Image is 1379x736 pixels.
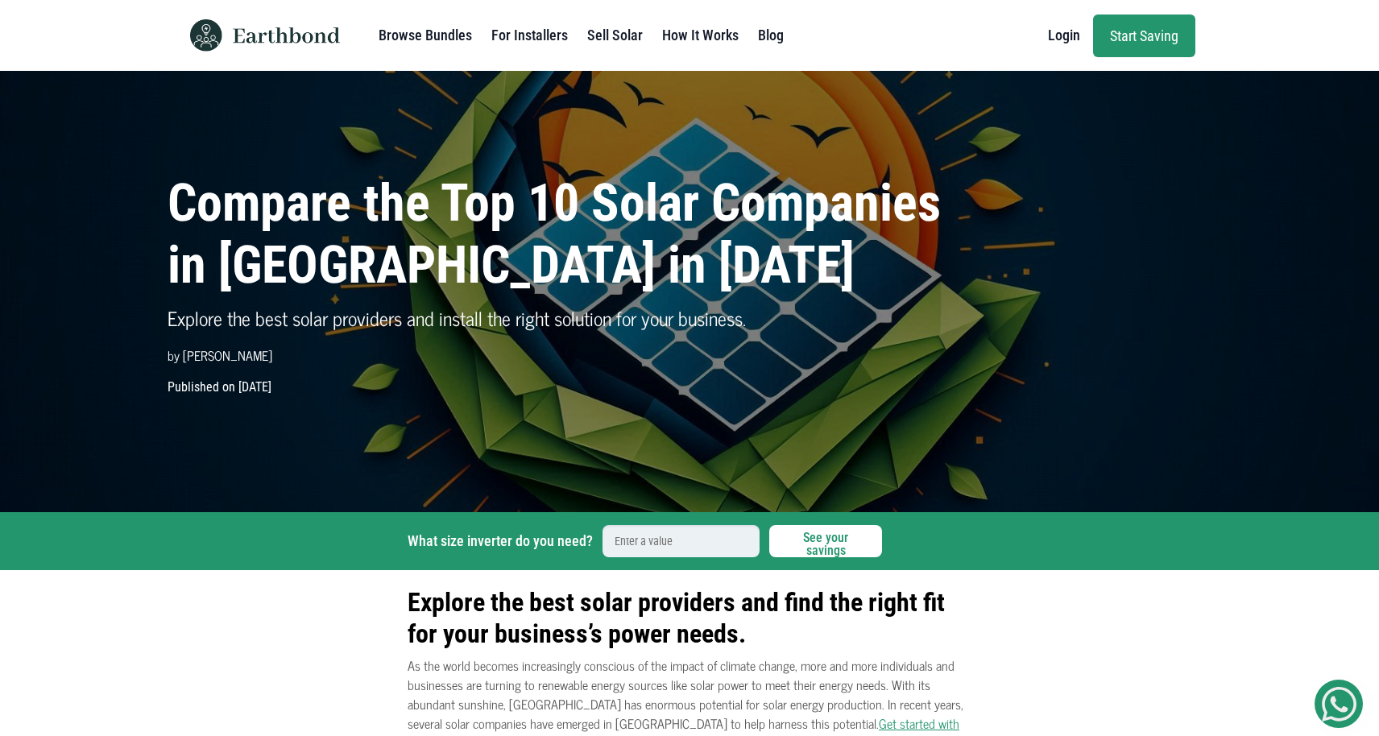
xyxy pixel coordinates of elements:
p: Explore the best solar providers and install the right solution for your business. [168,304,946,333]
a: How It Works [662,19,739,52]
img: Earthbond text logo [233,27,340,43]
p: Published on [DATE] [158,378,1221,397]
a: Earthbond icon logo Earthbond text logo [184,6,340,64]
a: Blog [758,19,784,52]
p: by [PERSON_NAME] [168,345,946,365]
button: See your savings [769,525,882,557]
b: Explore the best solar providers and find the right fit for your business’s power needs. [408,587,945,648]
a: Start Saving [1093,14,1195,57]
input: Enter a value [603,525,760,557]
a: For Installers [491,19,568,52]
a: Sell Solar [587,19,643,52]
label: What size inverter do you need? [408,531,593,551]
img: Get Started On Earthbond Via Whatsapp [1322,687,1356,722]
h1: Compare the Top 10 Solar Companies in [GEOGRAPHIC_DATA] in [DATE] [168,173,946,297]
img: Earthbond icon logo [184,19,229,52]
a: Browse Bundles [379,19,472,52]
a: Login [1048,19,1080,52]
